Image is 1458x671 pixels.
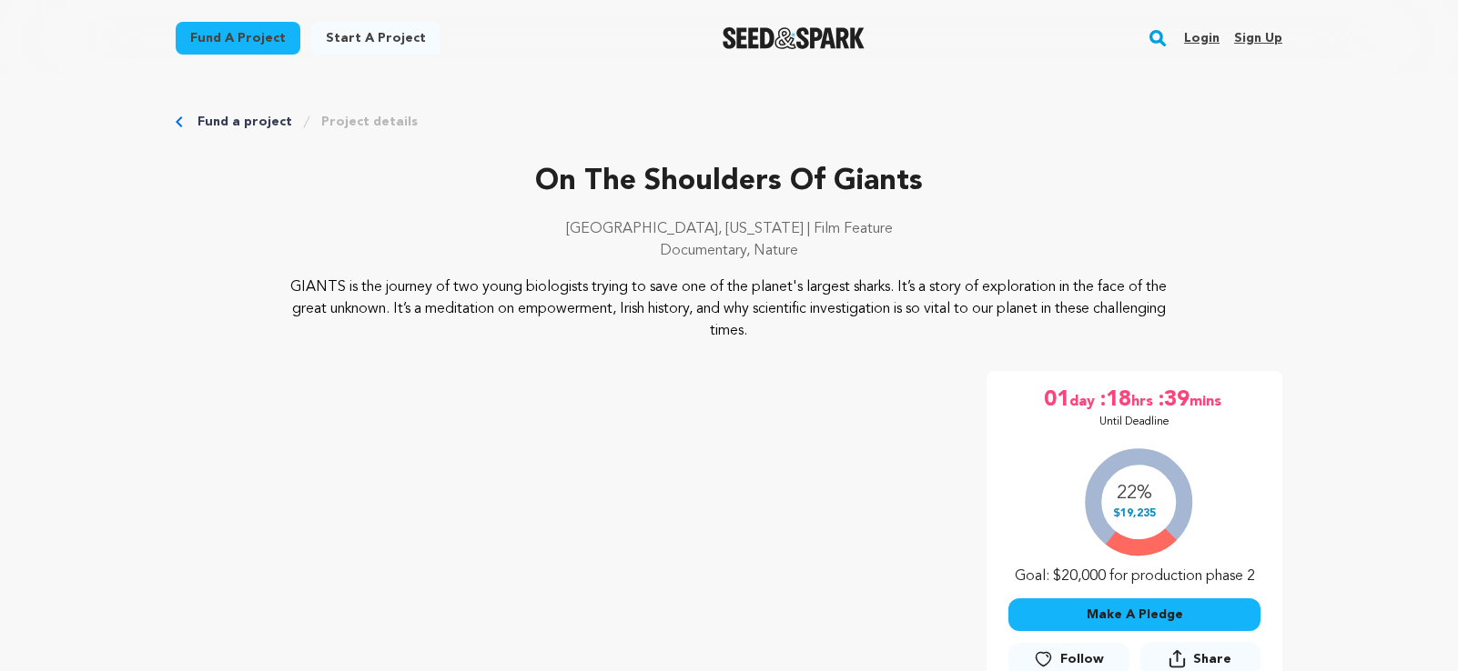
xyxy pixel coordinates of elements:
[1184,24,1220,53] a: Login
[1099,415,1169,429] p: Until Deadline
[723,27,866,49] img: Seed&Spark Logo Dark Mode
[1193,650,1231,668] span: Share
[1044,386,1069,415] span: 01
[176,218,1282,240] p: [GEOGRAPHIC_DATA], [US_STATE] | Film Feature
[1190,386,1225,415] span: mins
[1234,24,1282,53] a: Sign up
[197,113,292,131] a: Fund a project
[1060,650,1104,668] span: Follow
[1131,386,1157,415] span: hrs
[1099,386,1131,415] span: :18
[176,160,1282,204] p: On The Shoulders Of Giants
[1008,598,1261,631] button: Make A Pledge
[321,113,418,131] a: Project details
[1157,386,1190,415] span: :39
[176,22,300,55] a: Fund a project
[176,113,1282,131] div: Breadcrumb
[723,27,866,49] a: Seed&Spark Homepage
[311,22,440,55] a: Start a project
[176,240,1282,262] p: Documentary, Nature
[287,276,1172,342] p: GIANTS is the journey of two young biologists trying to save one of the planet's largest sharks. ...
[1069,386,1099,415] span: day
